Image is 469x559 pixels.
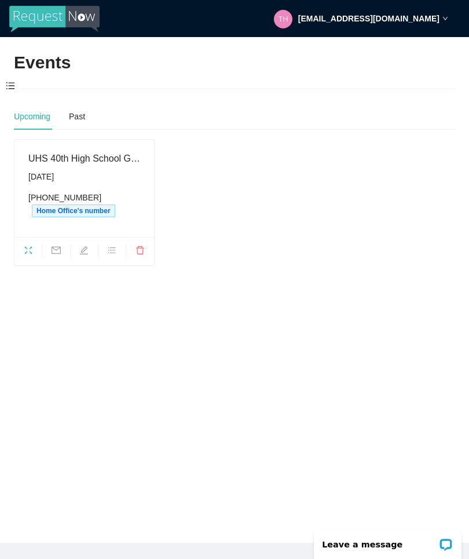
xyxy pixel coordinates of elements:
[71,246,98,258] span: edit
[298,14,439,23] strong: [EMAIL_ADDRESS][DOMAIN_NAME]
[442,16,448,21] span: down
[14,51,71,75] h2: Events
[42,246,69,258] span: mail
[126,246,154,258] span: delete
[14,246,42,258] span: fullscreen
[9,6,100,32] img: RequestNow
[32,204,115,217] span: Home Office's number
[28,151,140,166] div: UHS 40th High School Graduation
[306,523,469,559] iframe: LiveChat chat widget
[98,246,126,258] span: bars
[274,10,292,28] img: 3583c18a842b97acc7f65ec5d5e786d3
[28,170,140,183] div: [DATE]
[69,110,85,123] div: Past
[14,110,50,123] div: Upcoming
[28,191,140,217] div: [PHONE_NUMBER]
